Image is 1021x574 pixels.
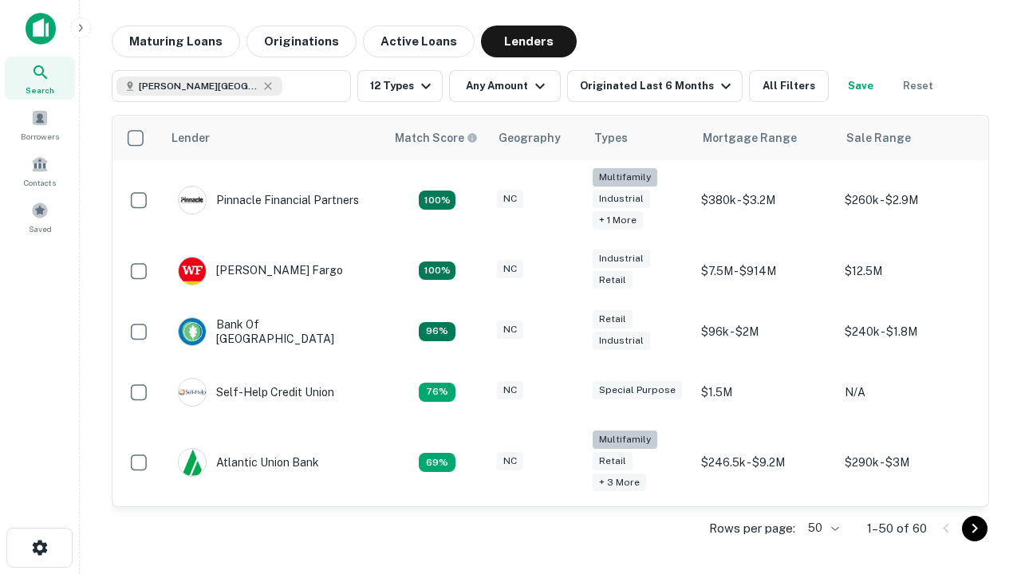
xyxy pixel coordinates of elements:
div: Industrial [593,332,650,350]
div: Sale Range [846,128,911,147]
a: Saved [5,195,75,238]
img: picture [179,187,206,214]
div: Atlantic Union Bank [178,448,319,477]
img: picture [179,318,206,345]
div: Multifamily [593,431,657,449]
td: $96k - $2M [693,301,837,362]
div: Mortgage Range [703,128,797,147]
img: picture [179,379,206,406]
img: picture [179,449,206,476]
div: Retail [593,452,633,470]
div: Matching Properties: 26, hasApolloMatch: undefined [419,191,455,210]
div: NC [497,260,523,278]
div: Matching Properties: 11, hasApolloMatch: undefined [419,383,455,402]
span: Saved [29,222,52,235]
td: $380k - $3.2M [693,160,837,241]
div: Matching Properties: 15, hasApolloMatch: undefined [419,261,455,281]
div: Types [594,128,628,147]
div: Retail [593,271,633,289]
button: Originated Last 6 Months [567,70,743,102]
button: Save your search to get updates of matches that match your search criteria. [835,70,886,102]
div: Industrial [593,250,650,268]
td: $12.5M [837,241,980,301]
p: Rows per page: [709,519,795,538]
div: NC [497,452,523,470]
span: Contacts [24,176,56,189]
td: $260k - $2.9M [837,160,980,241]
td: N/A [837,362,980,423]
button: Lenders [481,26,577,57]
div: Special Purpose [593,381,682,399]
div: 50 [802,517,842,540]
div: + 1 more [593,211,643,230]
button: Originations [246,26,357,57]
a: Search [5,57,75,100]
div: Pinnacle Financial Partners [178,186,359,214]
td: $7.5M - $914M [693,241,837,301]
button: 12 Types [357,70,443,102]
p: 1–50 of 60 [867,519,927,538]
th: Geography [489,116,585,160]
button: Reset [893,70,944,102]
div: NC [497,381,523,399]
div: Matching Properties: 14, hasApolloMatch: undefined [419,322,455,341]
td: $1.5M [693,362,837,423]
button: Maturing Loans [112,26,240,57]
span: Search [26,84,54,96]
iframe: Chat Widget [941,395,1021,472]
img: picture [179,258,206,285]
th: Sale Range [837,116,980,160]
div: + 3 more [593,474,646,492]
th: Types [585,116,693,160]
button: Active Loans [363,26,475,57]
th: Capitalize uses an advanced AI algorithm to match your search with the best lender. The match sco... [385,116,489,160]
span: [PERSON_NAME][GEOGRAPHIC_DATA], [GEOGRAPHIC_DATA] [139,79,258,93]
div: Multifamily [593,168,657,187]
button: Any Amount [449,70,561,102]
div: Matching Properties: 10, hasApolloMatch: undefined [419,453,455,472]
a: Borrowers [5,103,75,146]
div: NC [497,190,523,208]
button: Go to next page [962,516,987,541]
td: $246.5k - $9.2M [693,423,837,503]
th: Mortgage Range [693,116,837,160]
div: Bank Of [GEOGRAPHIC_DATA] [178,317,369,346]
td: $290k - $3M [837,423,980,503]
h6: Match Score [395,129,475,147]
div: Originated Last 6 Months [580,77,735,96]
div: Industrial [593,190,650,208]
th: Lender [162,116,385,160]
div: Self-help Credit Union [178,378,334,407]
div: Retail [593,310,633,328]
div: [PERSON_NAME] Fargo [178,257,343,285]
button: All Filters [749,70,829,102]
img: capitalize-icon.png [26,13,56,45]
span: Borrowers [21,130,59,143]
div: Lender [171,128,210,147]
td: $240k - $1.8M [837,301,980,362]
div: Geography [499,128,561,147]
div: NC [497,320,523,339]
div: Capitalize uses an advanced AI algorithm to match your search with the best lender. The match sco... [395,129,478,147]
a: Contacts [5,149,75,192]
